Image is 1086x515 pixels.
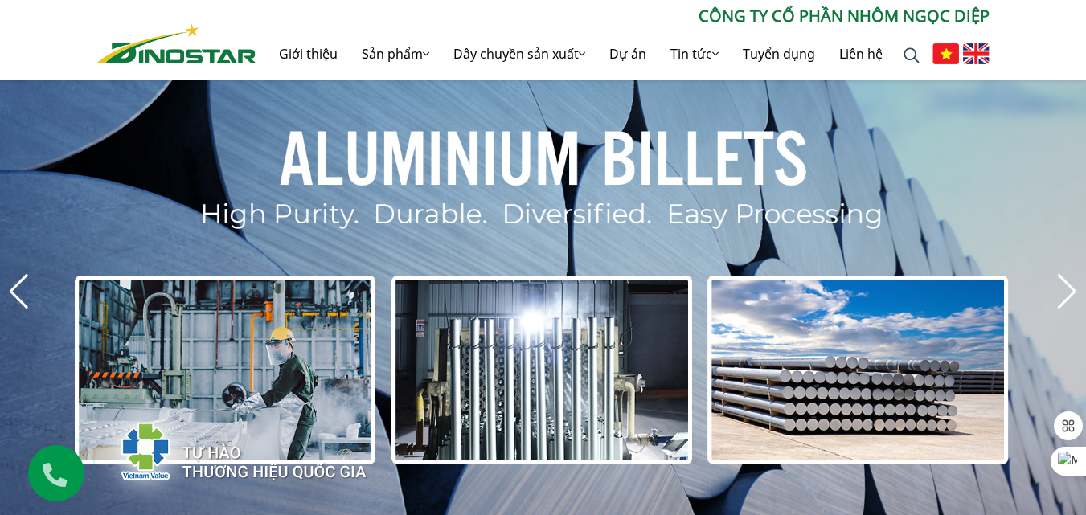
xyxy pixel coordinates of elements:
[597,28,658,80] a: Dự án
[350,28,441,80] a: Sản phẩm
[97,20,256,63] a: Nhôm Dinostar
[73,393,369,502] img: thqg
[441,28,597,80] a: Dây chuyền sản xuất
[731,28,827,80] a: Tuyển dụng
[267,28,350,80] a: Giới thiệu
[8,274,30,309] div: Previous slide
[658,28,731,80] a: Tin tức
[1056,274,1078,309] div: Next slide
[256,4,990,28] p: CÔNG TY CỔ PHẦN NHÔM NGỌC DIỆP
[97,23,256,63] img: Nhôm Dinostar
[932,43,959,64] img: Tiếng Việt
[904,47,920,63] img: search
[827,28,895,80] a: Liên hệ
[963,43,990,64] img: English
